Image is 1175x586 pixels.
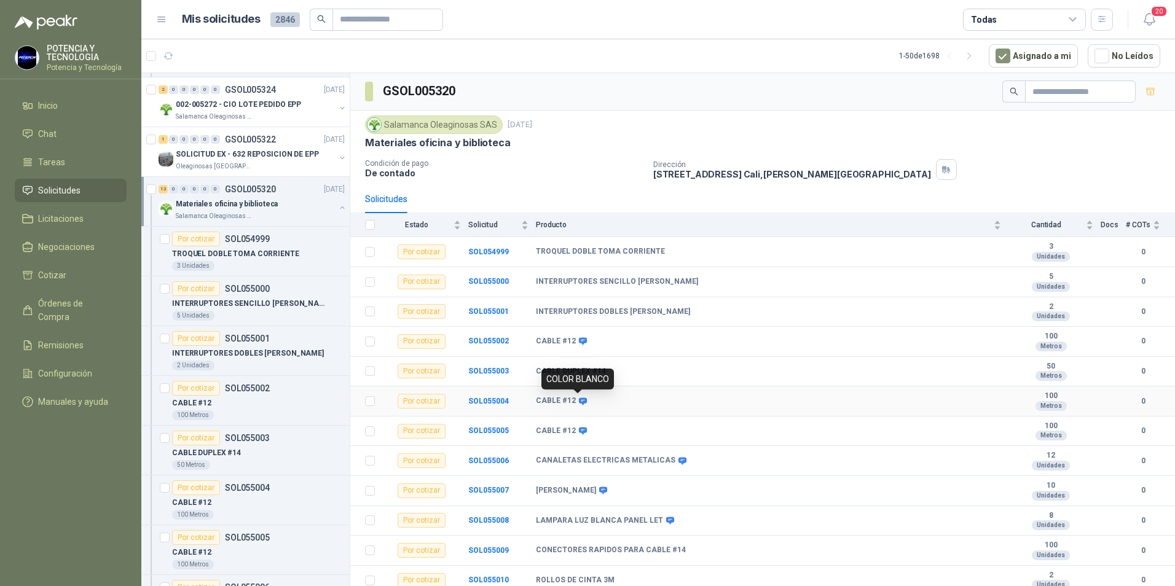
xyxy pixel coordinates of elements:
[159,182,347,221] a: 13 0 0 0 0 0 GSOL005320[DATE] Company LogoMateriales oficina y bibliotecaSalamanca Oleaginosas SAS
[1126,246,1160,258] b: 0
[159,135,168,144] div: 1
[468,221,519,229] span: Solicitud
[211,135,220,144] div: 0
[225,185,276,193] p: GSOL005320
[536,277,698,287] b: INTERRUPTORES SENCILLO [PERSON_NAME]
[1126,396,1160,407] b: 0
[270,12,300,27] span: 2846
[159,201,173,216] img: Company Logo
[1008,302,1093,312] b: 2
[536,247,665,257] b: TROQUEL DOBLE TOMA CORRIENTE
[1032,311,1070,321] div: Unidades
[468,516,509,525] b: SOL055008
[1008,421,1093,431] b: 100
[225,533,270,542] p: SOL055005
[159,152,173,166] img: Company Logo
[225,384,270,393] p: SOL055002
[324,184,345,195] p: [DATE]
[1008,272,1093,282] b: 5
[989,44,1078,68] button: Asignado a mi
[468,576,509,584] a: SOL055010
[1035,401,1067,411] div: Metros
[172,510,214,520] div: 100 Metros
[15,179,127,202] a: Solicitudes
[398,394,446,408] div: Por cotizar
[398,483,446,498] div: Por cotizar
[141,376,350,426] a: Por cotizarSOL055002CABLE #12100 Metros
[38,155,65,169] span: Tareas
[172,361,214,370] div: 2 Unidades
[1126,335,1160,347] b: 0
[225,235,270,243] p: SOL054999
[172,281,220,296] div: Por cotizar
[225,135,276,144] p: GSOL005322
[899,46,979,66] div: 1 - 50 de 1698
[1101,213,1126,237] th: Docs
[536,516,663,526] b: LAMPARA LUZ BLANCA PANEL LET
[398,364,446,378] div: Por cotizar
[1035,342,1067,351] div: Metros
[211,85,220,94] div: 0
[1126,545,1160,557] b: 0
[536,486,596,496] b: [PERSON_NAME]
[172,331,220,346] div: Por cotizar
[1008,221,1083,229] span: Cantidad
[468,277,509,286] a: SOL055000
[468,486,509,494] b: SOL055007
[468,426,509,435] a: SOL055005
[1008,571,1093,580] b: 2
[468,456,509,465] a: SOL055006
[159,185,168,193] div: 13
[398,334,446,349] div: Por cotizar
[1126,425,1160,437] b: 0
[38,240,95,254] span: Negociaciones
[172,348,324,359] p: INTERRUPTORES DOBLES [PERSON_NAME]
[15,46,39,69] img: Company Logo
[176,112,253,122] p: Salamanca Oleaginosas SAS
[15,150,127,174] a: Tareas
[365,168,643,178] p: De contado
[225,85,276,94] p: GSOL005324
[1126,455,1160,467] b: 0
[1126,515,1160,526] b: 0
[653,169,931,179] p: [STREET_ADDRESS] Cali , [PERSON_NAME][GEOGRAPHIC_DATA]
[536,367,606,377] b: CABLE DUPLEX #14
[172,480,220,495] div: Por cotizar
[1126,306,1160,318] b: 0
[1008,451,1093,461] b: 12
[536,307,690,317] b: INTERRUPTORES DOBLES [PERSON_NAME]
[172,381,220,396] div: Por cotizar
[398,513,446,528] div: Por cotizar
[1035,431,1067,440] div: Metros
[225,334,270,343] p: SOL055001
[1126,365,1160,377] b: 0
[200,135,210,144] div: 0
[38,395,108,408] span: Manuales y ayuda
[15,334,127,357] a: Remisiones
[38,99,58,112] span: Inicio
[1150,6,1168,17] span: 20
[536,221,991,229] span: Producto
[317,15,326,23] span: search
[225,434,270,442] p: SOL055003
[468,546,509,555] b: SOL055009
[225,284,270,293] p: SOL055000
[1126,213,1175,237] th: # COTs
[172,497,211,509] p: CABLE #12
[1032,520,1070,530] div: Unidades
[15,207,127,230] a: Licitaciones
[468,397,509,405] a: SOL055004
[1126,276,1160,287] b: 0
[382,221,451,229] span: Estado
[365,136,510,149] p: Materiales oficina y biblioteca
[398,424,446,439] div: Por cotizar
[468,307,509,316] a: SOL055001
[1008,213,1101,237] th: Cantidad
[1138,9,1160,31] button: 20
[176,162,253,171] p: Oleaginosas [GEOGRAPHIC_DATA][PERSON_NAME]
[172,431,220,445] div: Por cotizar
